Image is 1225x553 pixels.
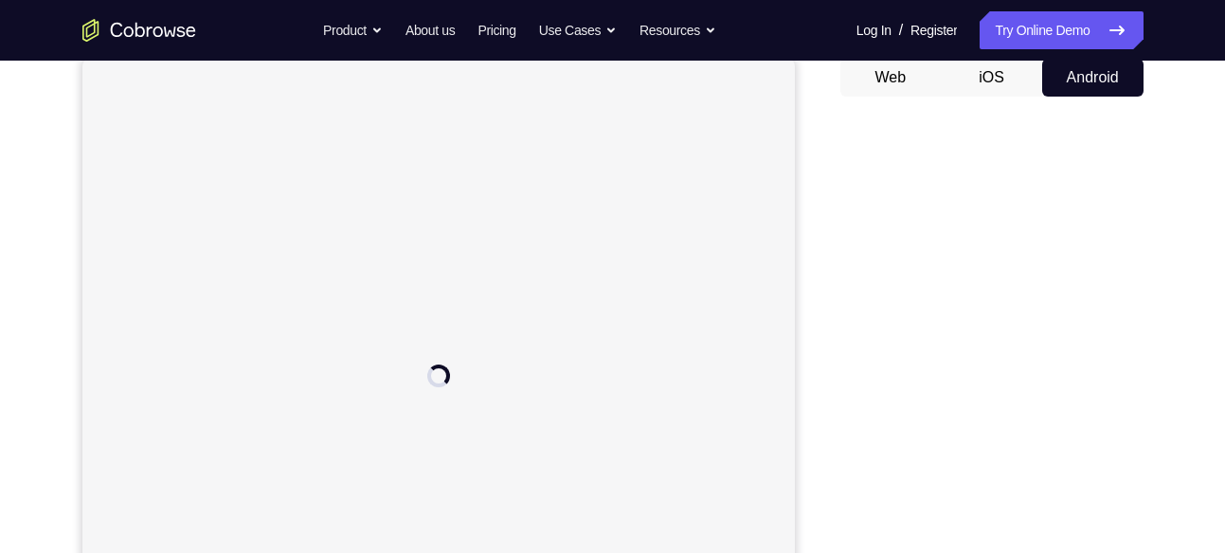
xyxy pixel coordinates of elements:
[899,19,903,42] span: /
[539,11,617,49] button: Use Cases
[323,11,383,49] button: Product
[941,59,1042,97] button: iOS
[477,11,515,49] a: Pricing
[1042,59,1144,97] button: Android
[856,11,892,49] a: Log In
[640,11,716,49] button: Resources
[840,59,942,97] button: Web
[405,11,455,49] a: About us
[910,11,957,49] a: Register
[82,19,196,42] a: Go to the home page
[980,11,1143,49] a: Try Online Demo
